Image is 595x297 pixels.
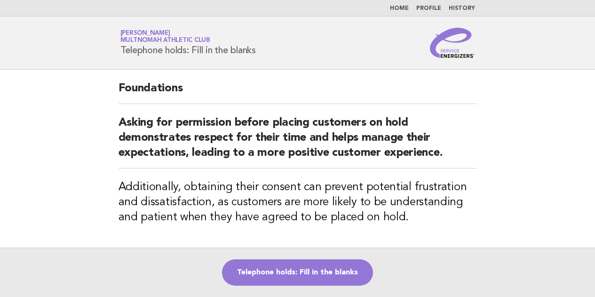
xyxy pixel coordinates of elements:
a: Telephone holds: Fill in the blanks [222,259,373,286]
h2: Asking for permission before placing customers on hold demonstrates respect for their time and he... [119,115,477,169]
img: Service Energizers [430,28,475,58]
span: Multnomah Athletic Club [120,38,210,44]
a: [PERSON_NAME]Multnomah Athletic Club [120,30,210,43]
h1: Telephone holds: Fill in the blanks [120,31,256,55]
a: Home [390,6,409,11]
h3: Additionally, obtaining their consent can prevent potential frustration and dissatisfaction, as c... [119,180,477,225]
a: Profile [416,6,441,11]
a: History [449,6,475,11]
h2: Foundations [119,81,477,104]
